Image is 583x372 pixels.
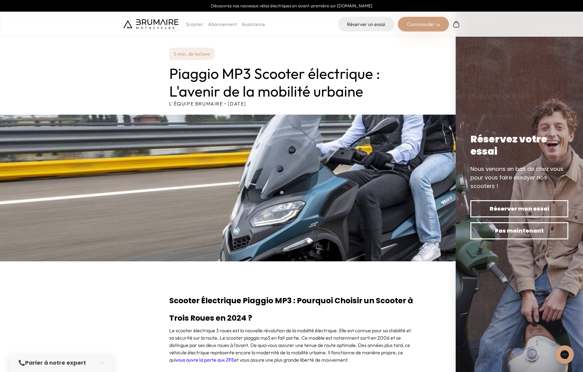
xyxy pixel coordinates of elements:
[398,17,449,31] div: Commander
[552,343,577,366] iframe: Gorgias live chat messenger
[169,100,414,107] p: L'équipe Brumaire • [DATE]
[242,21,265,27] a: Assistance
[123,19,178,29] img: Brumaire Motocycles
[169,65,414,100] h1: Piaggio MP3 Scooter électrique : L'avenir de la mobilité urbaine
[175,357,234,363] a: vous ouvre la porte aux ZFE
[169,48,215,60] p: 5 min. de lecture
[169,295,413,323] strong: Scooter Électrique Piaggio MP3 : Pourquoi Choisir un Scooter à Trois Roues en 2024 ?
[453,20,460,28] img: Panier
[186,20,203,28] p: Scooter
[208,21,237,27] a: Abonnement
[169,327,414,363] p: Le scooter électrique 3 roues est la nouvelle révolution de la mobilité électrique. Elle est conn...
[436,23,440,27] img: right-arrow-2.png
[338,17,394,31] a: Réserver un essai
